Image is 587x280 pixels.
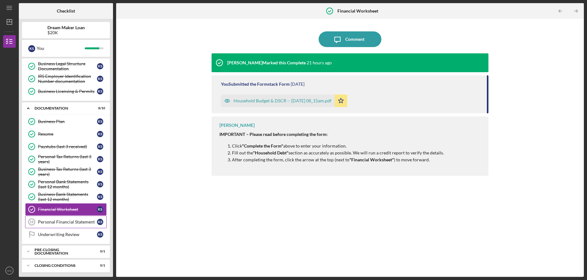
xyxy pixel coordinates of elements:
[38,144,97,149] div: Paystubs (last 3 received)
[25,216,107,228] a: 19Personal Financial StatementKS
[25,140,107,153] a: Paystubs (last 3 received)KS
[38,219,97,224] div: Personal Financial Statement
[242,143,283,148] strong: "Complete the Form"
[38,154,97,164] div: Personal Tax Returns (last 3 years)
[38,207,97,212] div: Financial Worksheet
[97,131,103,137] div: K S
[38,167,97,177] div: Business Tax Returns (last 3 years)
[219,123,255,128] div: [PERSON_NAME]
[337,8,378,13] b: Financial Worksheet
[94,106,105,110] div: 8 / 10
[291,82,304,87] time: 2025-09-15 12:15
[97,63,103,69] div: K S
[97,169,103,175] div: K S
[25,228,107,241] a: Underwriting ReviewKS
[25,85,107,98] a: Business Licensing & PermitsKS
[97,156,103,162] div: K S
[349,157,394,162] strong: "Financial Worksheet"
[35,248,89,255] div: Pre-Closing Documentation
[3,264,16,277] button: KS
[38,119,97,124] div: Business Plan
[35,264,89,267] div: Closing Conditions
[319,31,381,47] button: Comment
[25,47,107,60] a: 7Application InformationKS
[38,179,97,189] div: Personal Bank Statements (last 12 months)
[57,8,75,13] b: Checklist
[97,219,103,225] div: K S
[221,94,347,107] button: Household Budget & DSCR -- [DATE] 08_15am.pdf
[25,60,107,73] a: Business Legal Structure DocumentationKS
[97,231,103,238] div: K S
[94,250,105,253] div: 0 / 1
[37,43,85,54] div: You
[35,106,89,110] div: Documentation
[38,61,97,71] div: Business Legal Structure Documentation
[8,269,12,272] text: KS
[227,60,306,65] div: [PERSON_NAME] Marked this Complete
[25,191,107,203] a: Business Bank Statements (last 12 months)KS
[38,132,97,137] div: Resume
[97,194,103,200] div: K S
[47,25,85,30] b: Dream Maker Loan
[97,206,103,213] div: K S
[38,232,97,237] div: Underwriting Review
[97,181,103,187] div: K S
[25,128,107,140] a: ResumeKS
[25,153,107,165] a: Personal Tax Returns (last 3 years)KS
[28,45,35,52] div: K S
[232,143,444,149] p: Click above to enter your information.
[97,118,103,125] div: K S
[47,30,85,35] div: $20K
[232,149,444,156] p: Fill out the section as accurately as possible. We will run a credit report to verify the details.
[97,76,103,82] div: K S
[232,156,444,163] p: After completing the form, click the arrow at the top (next to ) to move forward.
[97,143,103,150] div: K S
[345,31,364,47] div: Comment
[253,150,288,155] strong: "Household Debt"
[25,165,107,178] a: Business Tax Returns (last 3 years)KS
[219,132,328,137] strong: IMPORTANT – Please read before completing the form:
[38,74,97,84] div: IRS Employer Identification Number documentation
[30,220,33,224] tspan: 19
[38,192,97,202] div: Business Bank Statements (last 12 months)
[25,203,107,216] a: Financial WorksheetKS
[25,73,107,85] a: IRS Employer Identification Number documentationKS
[307,60,332,65] time: 2025-09-16 11:22
[25,115,107,128] a: Business PlanKS
[25,178,107,191] a: Personal Bank Statements (last 12 months)KS
[221,82,290,87] div: You Submitted the Formstack Form
[234,98,331,103] div: Household Budget & DSCR -- [DATE] 08_15am.pdf
[94,264,105,267] div: 0 / 1
[38,89,97,94] div: Business Licensing & Permits
[97,88,103,94] div: K S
